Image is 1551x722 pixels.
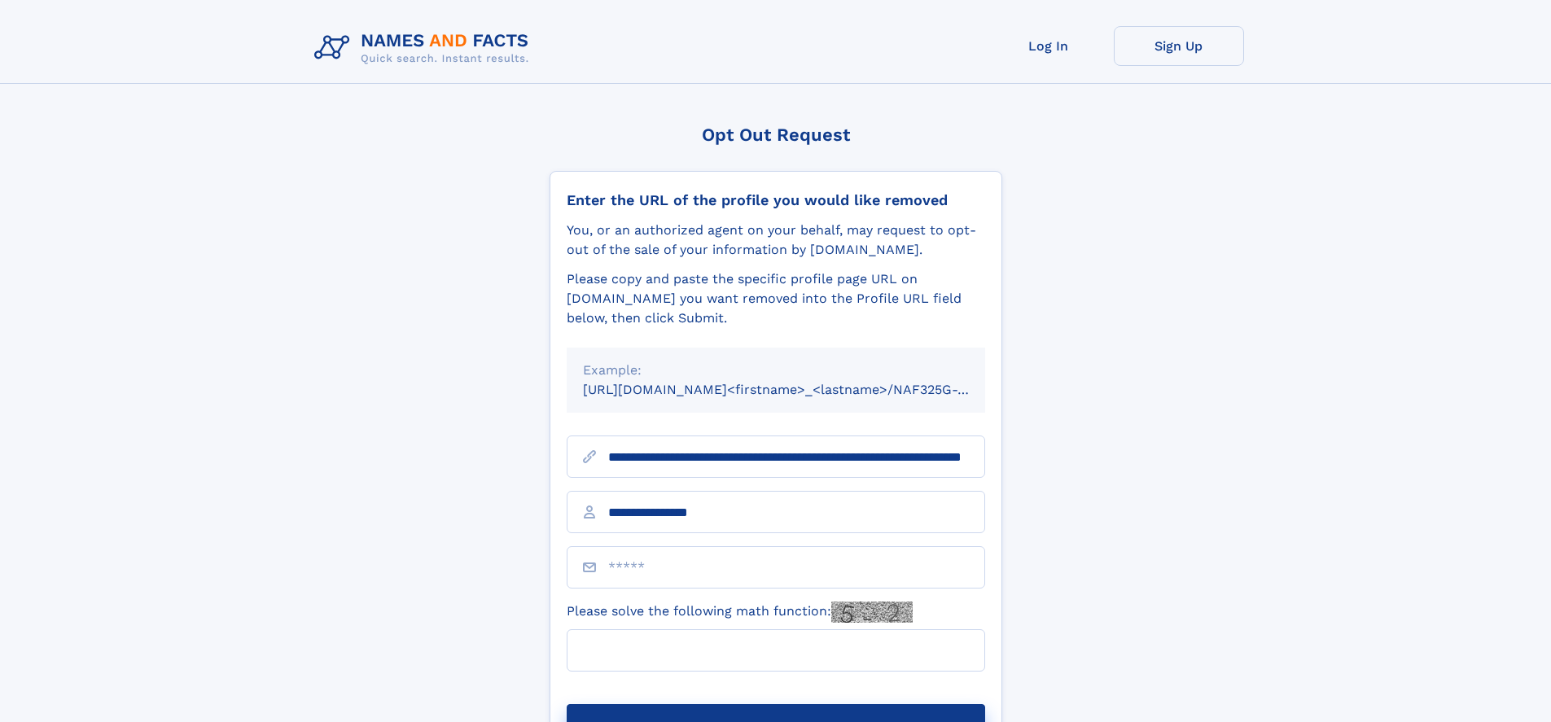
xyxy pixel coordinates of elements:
[984,26,1114,66] a: Log In
[308,26,542,70] img: Logo Names and Facts
[567,221,985,260] div: You, or an authorized agent on your behalf, may request to opt-out of the sale of your informatio...
[583,382,1016,397] small: [URL][DOMAIN_NAME]<firstname>_<lastname>/NAF325G-xxxxxxxx
[550,125,1002,145] div: Opt Out Request
[583,361,969,380] div: Example:
[567,269,985,328] div: Please copy and paste the specific profile page URL on [DOMAIN_NAME] you want removed into the Pr...
[1114,26,1244,66] a: Sign Up
[567,602,913,623] label: Please solve the following math function:
[567,191,985,209] div: Enter the URL of the profile you would like removed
